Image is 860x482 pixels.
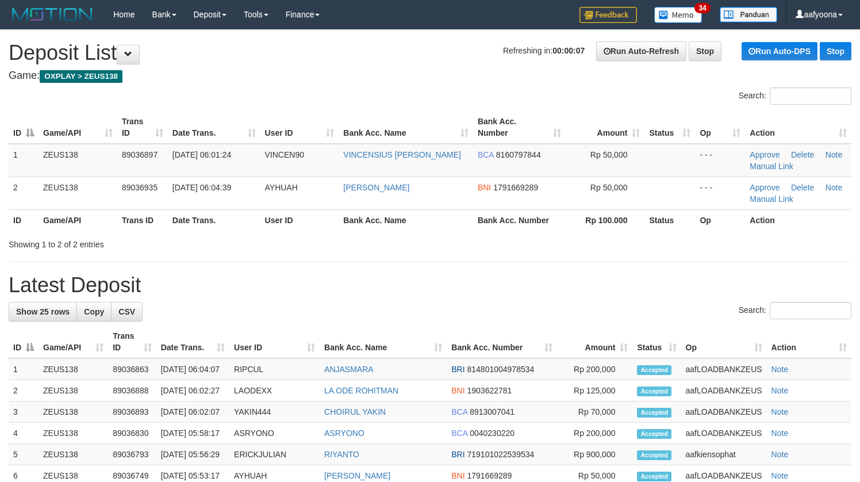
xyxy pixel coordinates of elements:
[229,380,320,401] td: LAODEXX
[493,183,538,192] span: Copy 1791669289 to clipboard
[771,386,789,395] a: Note
[557,401,632,423] td: Rp 70,000
[324,429,364,438] a: ASRYONO
[40,70,122,83] span: OXPLAY > ZEUS138
[9,401,39,423] td: 3
[695,177,745,209] td: - - -
[39,423,108,444] td: ZEUS138
[745,209,851,231] th: Action
[168,111,260,144] th: Date Trans.: activate to sort column ascending
[694,3,710,13] span: 34
[229,358,320,380] td: RIPCUL
[681,401,767,423] td: aafLOADBANKZEUS
[108,423,156,444] td: 89036830
[9,6,96,23] img: MOTION_logo.png
[478,183,491,192] span: BNI
[557,358,632,380] td: Rp 200,000
[467,450,535,459] span: Copy 719101022539534 to clipboard
[720,7,777,22] img: panduan.png
[566,209,645,231] th: Rp 100.000
[681,326,767,358] th: Op: activate to sort column ascending
[339,111,473,144] th: Bank Acc. Name: activate to sort column ascending
[478,150,494,159] span: BCA
[451,471,464,480] span: BNI
[122,183,158,192] span: 89036935
[172,150,231,159] span: [DATE] 06:01:24
[637,408,671,418] span: Accepted
[324,450,359,459] a: RIYANTO
[695,144,745,177] td: - - -
[324,407,386,416] a: CHOIRUL YAKIN
[229,444,320,465] td: ERICKJULIAN
[84,307,104,316] span: Copy
[557,423,632,444] td: Rp 200,000
[39,358,108,380] td: ZEUS138
[771,365,789,374] a: Note
[681,358,767,380] td: aafLOADBANKZEUS
[172,183,231,192] span: [DATE] 06:04:39
[108,444,156,465] td: 89036793
[467,471,512,480] span: Copy 1791669289 to clipboard
[108,326,156,358] th: Trans ID: activate to sort column ascending
[771,429,789,438] a: Note
[324,365,374,374] a: ANJASMARA
[118,307,135,316] span: CSV
[16,307,70,316] span: Show 25 rows
[496,150,541,159] span: Copy 8160797844 to clipboard
[451,407,467,416] span: BCA
[9,41,851,64] h1: Deposit List
[9,234,350,250] div: Showing 1 to 2 of 2 entries
[770,87,851,105] input: Search:
[324,386,398,395] a: LA ODE ROHITMAN
[39,209,117,231] th: Game/API
[39,144,117,177] td: ZEUS138
[637,450,671,460] span: Accepted
[771,471,789,480] a: Note
[9,423,39,444] td: 4
[320,326,447,358] th: Bank Acc. Name: activate to sort column ascending
[637,387,671,396] span: Accepted
[156,444,229,465] td: [DATE] 05:56:29
[470,429,515,438] span: Copy 0040230220 to clipboard
[826,150,843,159] a: Note
[117,209,168,231] th: Trans ID
[156,401,229,423] td: [DATE] 06:02:07
[695,111,745,144] th: Op: activate to sort column ascending
[39,401,108,423] td: ZEUS138
[770,302,851,319] input: Search:
[771,407,789,416] a: Note
[39,111,117,144] th: Game/API: activate to sort column ascending
[552,46,585,55] strong: 00:00:07
[117,111,168,144] th: Trans ID: activate to sort column ascending
[767,326,851,358] th: Action: activate to sort column ascending
[467,365,535,374] span: Copy 814801004978534 to clipboard
[229,401,320,423] td: YAKIN444
[265,183,298,192] span: AYHUAH
[265,150,304,159] span: VINCEN90
[557,326,632,358] th: Amount: activate to sort column ascending
[39,380,108,401] td: ZEUS138
[260,209,339,231] th: User ID
[9,177,39,209] td: 2
[39,326,108,358] th: Game/API: activate to sort column ascending
[9,209,39,231] th: ID
[681,380,767,401] td: aafLOADBANKZEUS
[750,183,780,192] a: Approve
[76,302,112,322] a: Copy
[9,380,39,401] td: 2
[9,111,39,144] th: ID: activate to sort column descending
[557,444,632,465] td: Rp 900,000
[451,429,467,438] span: BCA
[9,274,851,297] h1: Latest Deposit
[111,302,143,322] a: CSV
[473,111,566,144] th: Bank Acc. Number: activate to sort column ascending
[229,326,320,358] th: User ID: activate to sort column ascending
[473,209,566,231] th: Bank Acc. Number
[108,380,156,401] td: 89036888
[644,111,695,144] th: Status: activate to sort column ascending
[156,380,229,401] td: [DATE] 06:02:27
[168,209,260,231] th: Date Trans.
[108,358,156,380] td: 89036863
[644,209,695,231] th: Status
[596,41,686,61] a: Run Auto-Refresh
